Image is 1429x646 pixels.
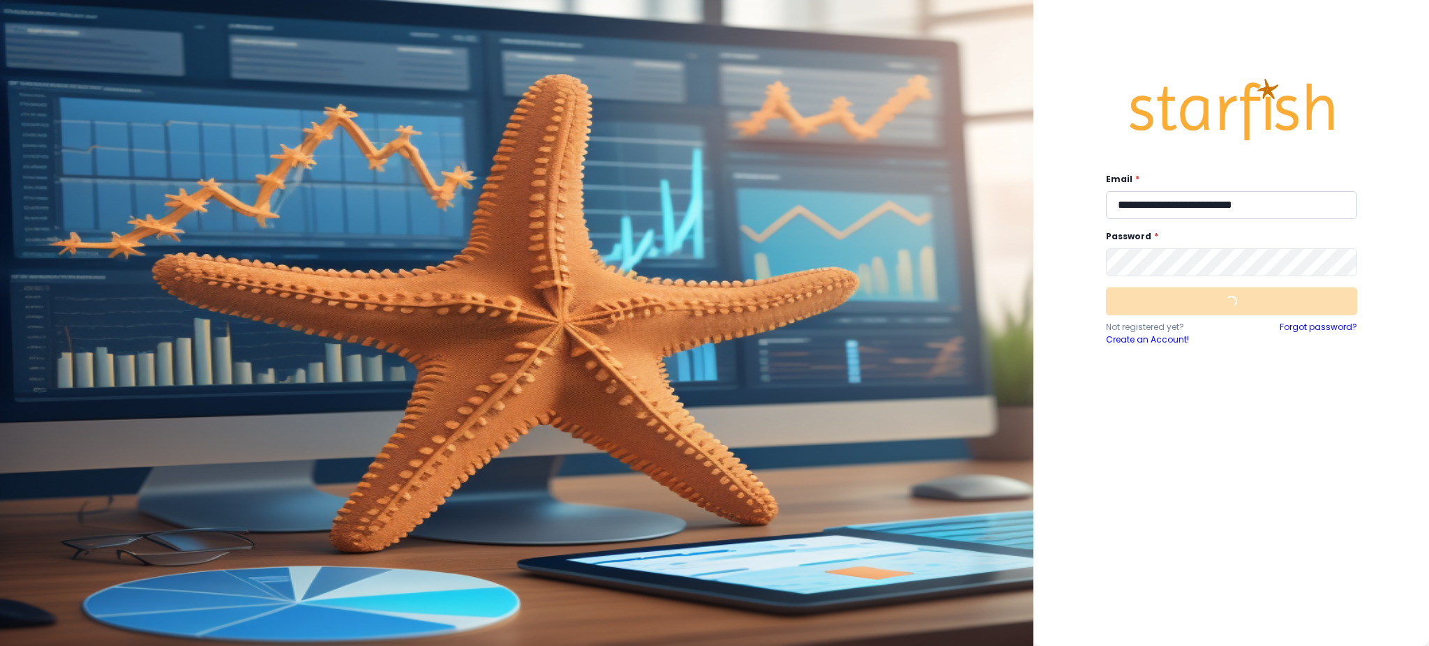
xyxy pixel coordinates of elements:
img: Logo.42cb71d561138c82c4ab.png [1127,66,1336,153]
a: Forgot password? [1280,321,1357,346]
label: Password [1106,230,1349,243]
a: Create an Account! [1106,333,1232,346]
p: Not registered yet? [1106,321,1232,333]
label: Email [1106,173,1349,186]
